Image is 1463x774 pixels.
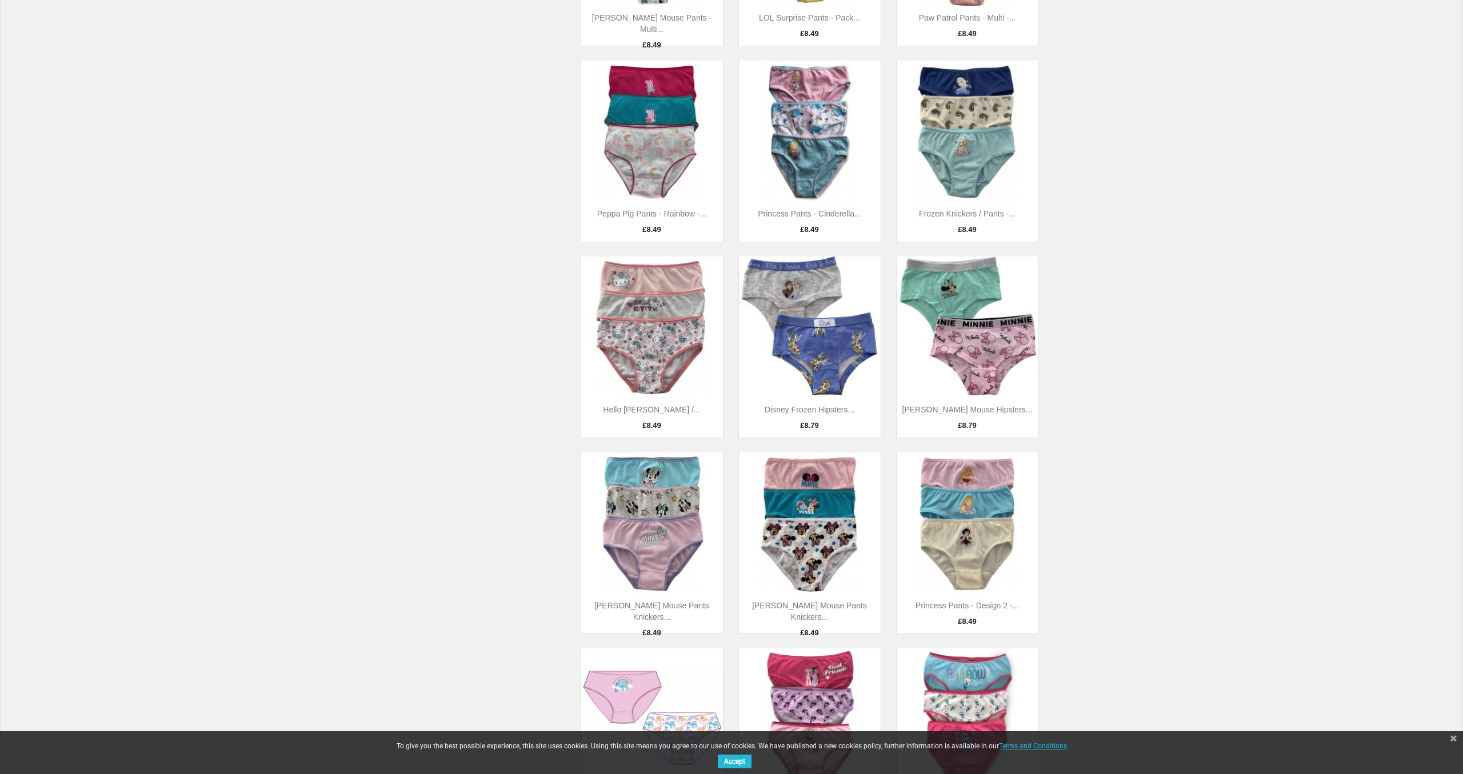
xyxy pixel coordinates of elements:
[642,421,661,430] span: £8.49
[897,452,1038,594] img: Princess Pants - Design 2 -...
[916,601,1019,610] a: Princess Pants - Design 2 -...
[958,225,977,234] span: £8.49
[581,452,723,594] img: Minnie Mouse Pants Knickers...
[958,29,977,38] span: £8.49
[919,209,1016,218] a: Frozen Knickers / Pants -...
[752,601,867,621] a: [PERSON_NAME] Mouse Pants Knickers...
[739,61,881,202] img: Princess Pants - Cinderella...
[739,256,881,398] img: Disney Frozen Hipsters...
[759,13,860,22] a: LOL Surprise Pants - Pack...
[581,256,723,398] img: Hello Kitty Knickers /...
[642,225,661,234] span: £8.49
[800,225,819,234] span: £8.49
[739,452,881,594] img: Minnie Mouse Pants Knickers...
[958,617,977,625] span: £8.49
[594,601,709,621] a: [PERSON_NAME] Mouse Pants Knickers...
[999,738,1067,753] a: Terms and Conditions
[958,421,977,430] span: £8.79
[902,405,1033,414] a: [PERSON_NAME] Mouse Hipsters...
[800,29,819,38] span: £8.49
[603,405,700,414] a: Hello [PERSON_NAME] /...
[758,209,861,218] a: Princess Pants - Cinderella...
[389,742,1074,771] div: To give you the best possible experience, this site uses cookies. Using this site means you agree...
[897,61,1038,202] img: Frozen Knickers / Pants -...
[597,209,706,218] a: Peppa Pig Pants - Rainbow -...
[718,755,752,768] button: Accept
[592,13,711,34] a: [PERSON_NAME] Mouse Pants - Multi...
[642,628,661,637] span: £8.49
[642,41,661,49] span: £8.49
[919,13,1016,22] a: Paw Patrol Pants - Multi -...
[897,256,1038,398] img: Minnie Mouse Hipsters...
[800,628,819,637] span: £8.49
[581,61,723,202] img: Peppa Pig Pants - Rainbow -...
[765,405,854,414] a: Disney Frozen Hipsters...
[800,421,819,430] span: £8.79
